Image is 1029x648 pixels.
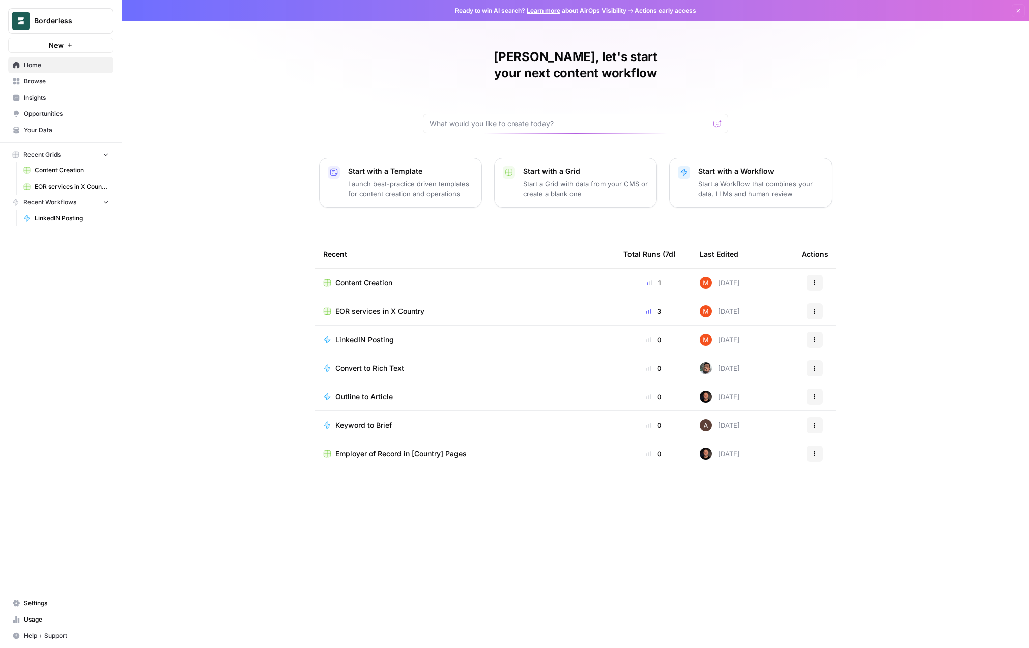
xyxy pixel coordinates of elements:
[8,90,113,106] a: Insights
[24,109,109,119] span: Opportunities
[423,49,728,81] h1: [PERSON_NAME], let's start your next content workflow
[24,599,109,608] span: Settings
[8,57,113,73] a: Home
[19,210,113,226] a: LinkedIN Posting
[24,631,109,640] span: Help + Support
[698,179,823,199] p: Start a Workflow that combines your data, LLMs and human review
[319,158,482,208] button: Start with a TemplateLaunch best-practice driven templates for content creation and operations
[8,73,113,90] a: Browse
[12,12,30,30] img: Borderless Logo
[494,158,657,208] button: Start with a GridStart a Grid with data from your CMS or create a blank one
[700,277,712,289] img: sz8z2q5fm92ue6ceb7f6zfeqclgu
[700,419,712,431] img: wtbmvrjo3qvncyiyitl6zoukl9gz
[8,195,113,210] button: Recent Workflows
[348,166,473,176] p: Start with a Template
[335,278,392,288] span: Content Creation
[335,392,393,402] span: Outline to Article
[698,166,823,176] p: Start with a Workflow
[323,335,607,345] a: LinkedIN Posting
[700,362,740,374] div: [DATE]
[323,278,607,288] a: Content Creation
[700,448,712,460] img: eu7dk7ikjikpmnmm9h80gf881ba6
[623,335,683,345] div: 0
[35,182,109,191] span: EOR services in X Country
[19,179,113,195] a: EOR services in X Country
[335,420,392,430] span: Keyword to Brief
[700,419,740,431] div: [DATE]
[323,449,607,459] a: Employer of Record in [Country] Pages
[700,240,738,268] div: Last Edited
[323,240,607,268] div: Recent
[700,334,712,346] img: sz8z2q5fm92ue6ceb7f6zfeqclgu
[8,147,113,162] button: Recent Grids
[523,179,648,199] p: Start a Grid with data from your CMS or create a blank one
[523,166,648,176] p: Start with a Grid
[24,61,109,70] span: Home
[802,240,828,268] div: Actions
[19,162,113,179] a: Content Creation
[323,363,607,373] a: Convert to Rich Text
[24,77,109,86] span: Browse
[323,392,607,402] a: Outline to Article
[8,595,113,611] a: Settings
[623,363,683,373] div: 0
[8,611,113,628] a: Usage
[700,277,740,289] div: [DATE]
[8,106,113,122] a: Opportunities
[323,420,607,430] a: Keyword to Brief
[35,214,109,223] span: LinkedIN Posting
[700,305,740,317] div: [DATE]
[700,305,712,317] img: sz8z2q5fm92ue6ceb7f6zfeqclgu
[34,16,96,26] span: Borderless
[527,7,560,14] a: Learn more
[23,150,61,159] span: Recent Grids
[23,198,76,207] span: Recent Workflows
[8,38,113,53] button: New
[700,362,712,374] img: u93l1oyz1g39q1i4vkrv6vz0p6p4
[335,449,467,459] span: Employer of Record in [Country] Pages
[623,306,683,316] div: 3
[455,6,626,15] span: Ready to win AI search? about AirOps Visibility
[24,126,109,135] span: Your Data
[335,363,404,373] span: Convert to Rich Text
[335,306,424,316] span: EOR services in X Country
[623,449,683,459] div: 0
[323,306,607,316] a: EOR services in X Country
[700,391,740,403] div: [DATE]
[623,278,683,288] div: 1
[635,6,696,15] span: Actions early access
[700,448,740,460] div: [DATE]
[669,158,832,208] button: Start with a WorkflowStart a Workflow that combines your data, LLMs and human review
[700,391,712,403] img: eu7dk7ikjikpmnmm9h80gf881ba6
[49,40,64,50] span: New
[8,628,113,644] button: Help + Support
[335,335,394,345] span: LinkedIN Posting
[8,122,113,138] a: Your Data
[8,8,113,34] button: Workspace: Borderless
[430,119,709,129] input: What would you like to create today?
[348,179,473,199] p: Launch best-practice driven templates for content creation and operations
[623,240,676,268] div: Total Runs (7d)
[623,420,683,430] div: 0
[24,615,109,624] span: Usage
[623,392,683,402] div: 0
[35,166,109,175] span: Content Creation
[700,334,740,346] div: [DATE]
[24,93,109,102] span: Insights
